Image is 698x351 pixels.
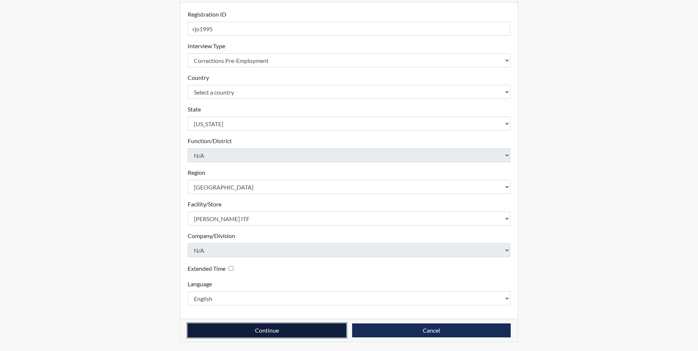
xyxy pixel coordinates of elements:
div: Checking this box will provide the interviewee with an accomodation of extra time to answer each ... [188,263,236,274]
input: Insert a Registration ID, which needs to be a unique alphanumeric value for each interviewee [188,22,511,36]
label: State [188,105,201,114]
button: Cancel [352,323,511,337]
button: Continue [188,323,346,337]
label: Language [188,280,212,288]
label: Extended Time [188,264,226,273]
label: Function/District [188,136,232,145]
label: Interview Type [188,42,225,50]
label: Country [188,73,209,82]
label: Company/Division [188,231,235,240]
label: Region [188,168,205,177]
label: Registration ID [188,10,226,19]
label: Facility/Store [188,200,222,209]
